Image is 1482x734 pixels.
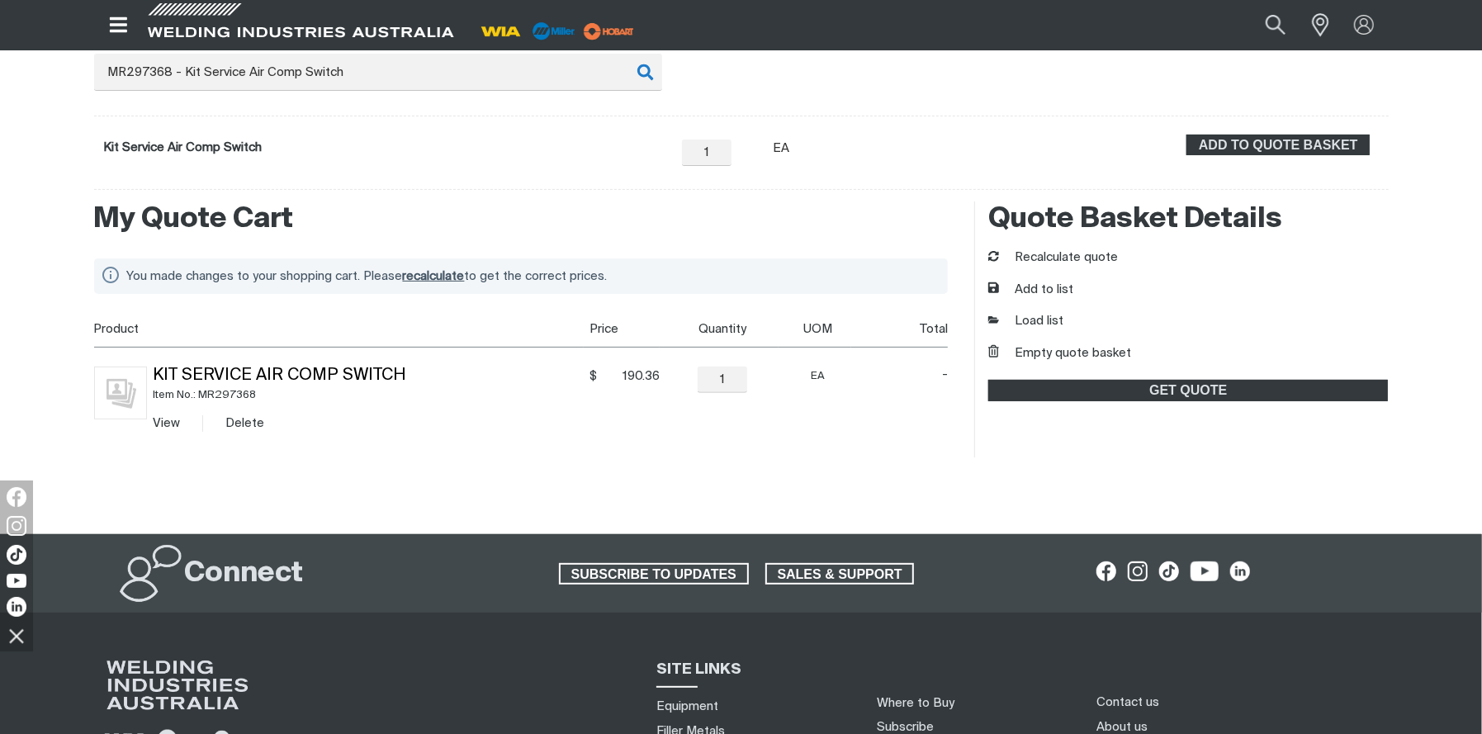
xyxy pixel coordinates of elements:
[225,414,264,433] button: Delete Kit Service Air Comp Switch
[1226,7,1303,44] input: Product name or item number...
[990,380,1386,401] span: GET QUOTE
[579,19,639,44] img: miller
[7,574,26,588] img: YouTube
[656,662,741,677] span: SITE LINKS
[656,698,718,715] a: Equipment
[153,367,406,384] a: Kit Service Air Comp Switch
[602,368,660,385] span: 190.36
[104,141,263,154] a: Kit Service Air Comp Switch
[94,54,1389,190] div: Product or group for quick order
[1096,694,1159,711] a: Contact us
[561,563,747,585] span: SUBSCRIBE TO UPDATES
[7,516,26,536] img: Instagram
[94,54,662,91] input: Product name or item number...
[559,563,749,585] a: SUBSCRIBE TO UPDATES
[589,368,597,385] span: $
[127,265,929,287] div: You made changes to your shopping cart. Please to get the correct prices.
[988,312,1063,331] a: Load list
[153,417,180,429] a: View Kit Service Air Comp Switch
[988,380,1388,401] a: GET QUOTE
[2,622,31,650] img: hide socials
[779,310,851,348] th: UOM
[890,367,948,383] span: -
[94,201,949,238] h2: My Quote Cart
[988,281,1073,300] button: Add to list
[774,140,792,159] div: EA
[94,310,584,348] th: Product
[767,563,913,585] span: SALES & SUPPORT
[877,721,934,733] a: Subscribe
[988,201,1388,238] h2: Quote Basket Details
[403,270,465,282] span: recalculate cart
[765,563,915,585] a: SALES & SUPPORT
[579,25,639,37] a: miller
[1248,7,1304,44] button: Search products
[153,386,584,405] div: Item No.: MR297368
[988,249,1118,268] button: Recalculate quote
[94,367,147,419] img: No image for this product
[7,597,26,617] img: LinkedIn
[1186,135,1370,156] button: Add Kit Service Air Comp Switch to the shopping cart
[185,556,304,592] h2: Connect
[584,310,660,348] th: Price
[988,344,1131,363] button: Empty quote basket
[660,310,779,348] th: Quantity
[1188,135,1368,156] span: ADD TO QUOTE BASKET
[877,697,954,709] a: Where to Buy
[7,487,26,507] img: Facebook
[851,310,949,348] th: Total
[785,367,851,386] div: EA
[7,545,26,565] img: TikTok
